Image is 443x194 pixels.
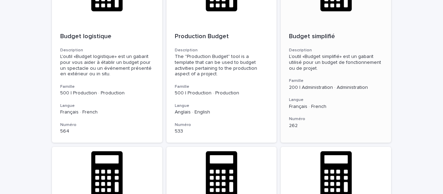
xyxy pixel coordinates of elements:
[60,128,154,134] p: 564
[60,103,154,109] h3: Langue
[60,122,154,128] h3: Numéro
[289,123,383,129] p: 262
[289,116,383,122] h3: Numéro
[175,103,269,109] h3: Langue
[175,109,269,115] p: Anglais · English
[175,54,269,77] div: The "Production Budget" tool is a template that can be used to budget activities pertaining to th...
[60,48,154,53] h3: Description
[289,85,383,91] p: 200 | Administration · Administration
[289,104,383,110] p: Français · French
[60,33,154,41] p: Budget logistique
[175,48,269,53] h3: Description
[175,128,269,134] p: 533
[175,33,269,41] p: Production Budget
[175,90,269,96] p: 500 | Production · Production
[60,84,154,90] h3: Famille
[289,78,383,84] h3: Famille
[60,54,154,77] div: L'outil «Budget logistique» est un gabarit pour vous aider à établir un budget pour un spectacle ...
[289,54,383,71] div: L’outil «Budget simplifié» est un gabarit utilisé pour un budget de fonctionnement ou de projet.
[175,84,269,90] h3: Famille
[289,48,383,53] h3: Description
[60,109,154,115] p: Français · French
[175,122,269,128] h3: Numéro
[289,33,383,41] p: Budget simplifié
[289,97,383,103] h3: Langue
[60,90,154,96] p: 500 | Production · Production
